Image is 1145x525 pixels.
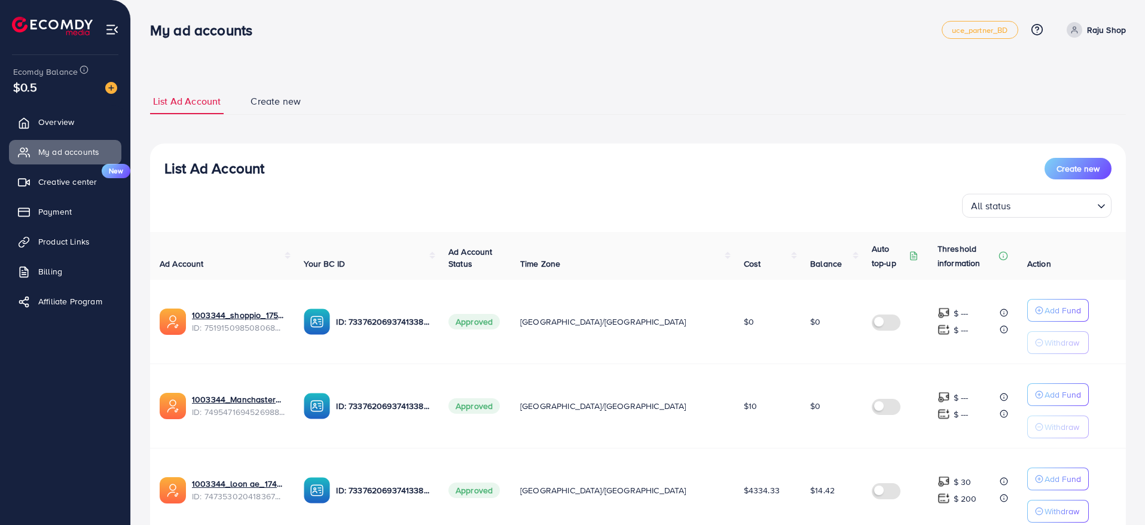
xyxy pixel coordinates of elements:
[9,289,121,313] a: Affiliate Program
[962,194,1112,218] div: Search for option
[38,265,62,277] span: Billing
[448,483,500,498] span: Approved
[38,176,97,188] span: Creative center
[160,258,204,270] span: Ad Account
[1087,23,1126,37] p: Raju Shop
[160,393,186,419] img: ic-ads-acc.e4c84228.svg
[954,475,972,489] p: $ 30
[938,492,950,505] img: top-up amount
[1027,383,1089,406] button: Add Fund
[954,407,969,422] p: $ ---
[954,323,969,337] p: $ ---
[520,400,686,412] span: [GEOGRAPHIC_DATA]/[GEOGRAPHIC_DATA]
[1027,299,1089,322] button: Add Fund
[192,478,285,502] div: <span class='underline'>1003344_loon ae_1740066863007</span></br>7473530204183674896
[38,236,90,248] span: Product Links
[9,230,121,254] a: Product Links
[192,478,285,490] a: 1003344_loon ae_1740066863007
[448,314,500,329] span: Approved
[810,316,820,328] span: $0
[192,322,285,334] span: ID: 7519150985080684551
[38,116,74,128] span: Overview
[304,393,330,419] img: ic-ba-acc.ded83a64.svg
[1015,195,1092,215] input: Search for option
[1045,158,1112,179] button: Create new
[336,483,429,497] p: ID: 7337620693741338625
[1045,387,1081,402] p: Add Fund
[102,164,130,178] span: New
[153,94,221,108] span: List Ad Account
[810,400,820,412] span: $0
[872,242,906,270] p: Auto top-up
[954,492,977,506] p: $ 200
[942,21,1018,39] a: uce_partner_BD
[192,393,285,405] a: 1003344_Manchaster_1745175503024
[9,110,121,134] a: Overview
[1057,163,1100,175] span: Create new
[304,477,330,503] img: ic-ba-acc.ded83a64.svg
[192,490,285,502] span: ID: 7473530204183674896
[744,258,761,270] span: Cost
[9,200,121,224] a: Payment
[952,26,1007,34] span: uce_partner_BD
[744,484,780,496] span: $4334.33
[150,22,262,39] h3: My ad accounts
[38,146,99,158] span: My ad accounts
[954,306,969,321] p: $ ---
[304,258,345,270] span: Your BC ID
[938,391,950,404] img: top-up amount
[744,400,757,412] span: $10
[969,197,1013,215] span: All status
[336,315,429,329] p: ID: 7337620693741338625
[192,406,285,418] span: ID: 7495471694526988304
[520,484,686,496] span: [GEOGRAPHIC_DATA]/[GEOGRAPHIC_DATA]
[38,295,102,307] span: Affiliate Program
[164,160,264,177] h3: List Ad Account
[938,475,950,488] img: top-up amount
[9,140,121,164] a: My ad accounts
[1027,468,1089,490] button: Add Fund
[304,309,330,335] img: ic-ba-acc.ded83a64.svg
[1045,472,1081,486] p: Add Fund
[192,393,285,418] div: <span class='underline'>1003344_Manchaster_1745175503024</span></br>7495471694526988304
[938,408,950,420] img: top-up amount
[1027,258,1051,270] span: Action
[105,82,117,94] img: image
[1045,504,1079,518] p: Withdraw
[938,323,950,336] img: top-up amount
[38,206,72,218] span: Payment
[448,246,493,270] span: Ad Account Status
[938,242,996,270] p: Threshold information
[12,17,93,35] img: logo
[105,23,119,36] img: menu
[9,260,121,283] a: Billing
[336,399,429,413] p: ID: 7337620693741338625
[160,477,186,503] img: ic-ads-acc.e4c84228.svg
[9,170,121,194] a: Creative centerNew
[13,78,38,96] span: $0.5
[1027,416,1089,438] button: Withdraw
[810,484,835,496] span: $14.42
[1062,22,1126,38] a: Raju Shop
[1027,331,1089,354] button: Withdraw
[160,309,186,335] img: ic-ads-acc.e4c84228.svg
[192,309,285,321] a: 1003344_shoppio_1750688962312
[1045,335,1079,350] p: Withdraw
[1045,420,1079,434] p: Withdraw
[192,309,285,334] div: <span class='underline'>1003344_shoppio_1750688962312</span></br>7519150985080684551
[938,307,950,319] img: top-up amount
[744,316,754,328] span: $0
[448,398,500,414] span: Approved
[1045,303,1081,318] p: Add Fund
[251,94,301,108] span: Create new
[1027,500,1089,523] button: Withdraw
[954,390,969,405] p: $ ---
[520,258,560,270] span: Time Zone
[520,316,686,328] span: [GEOGRAPHIC_DATA]/[GEOGRAPHIC_DATA]
[13,66,78,78] span: Ecomdy Balance
[810,258,842,270] span: Balance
